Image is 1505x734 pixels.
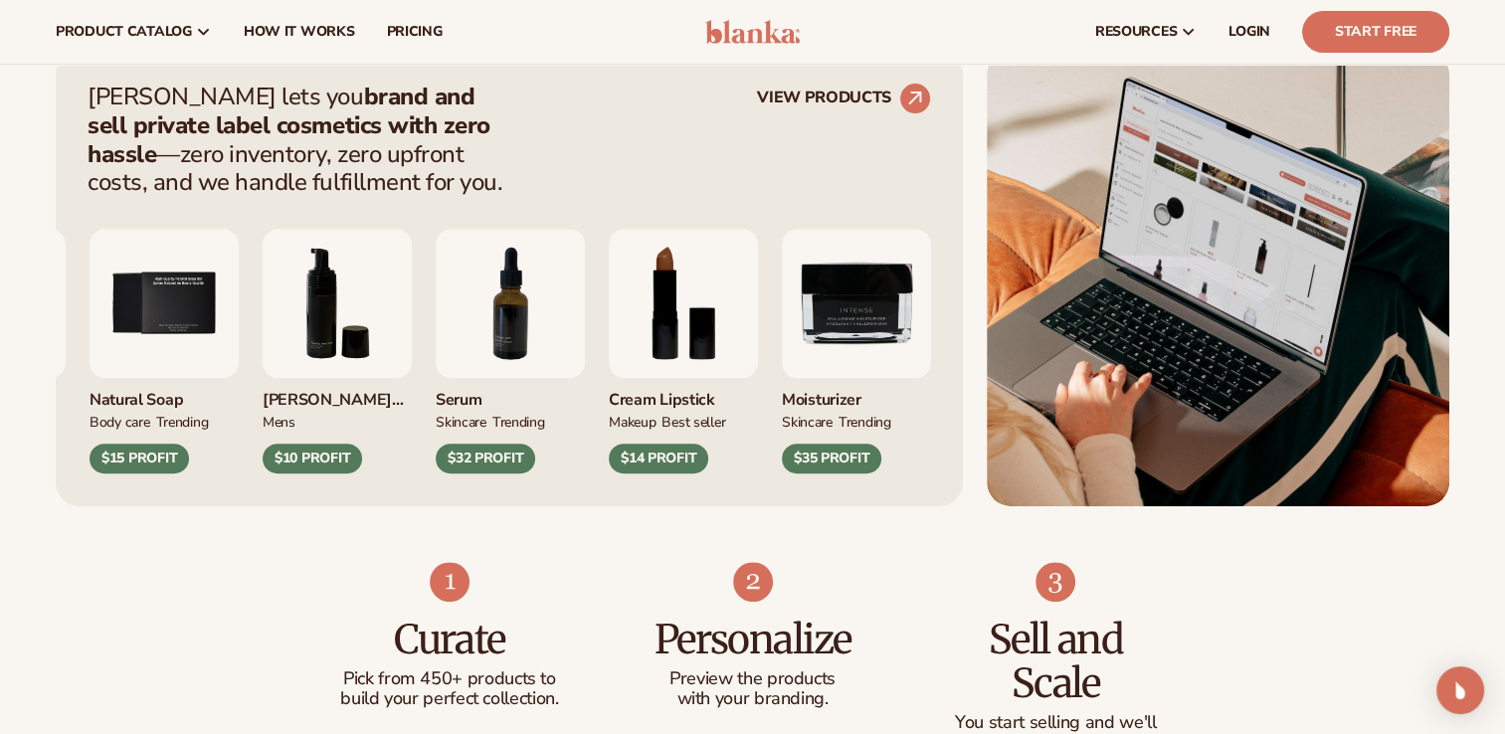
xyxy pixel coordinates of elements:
p: Preview the products [641,669,864,689]
img: Shopify Image 9 [1035,562,1075,602]
span: resources [1095,24,1177,40]
h3: Curate [338,618,562,661]
p: [PERSON_NAME] lets you —zero inventory, zero upfront costs, and we handle fulfillment for you. [88,83,515,197]
img: Luxury cream lipstick. [609,229,758,378]
p: You start selling and we'll [944,713,1168,733]
span: pricing [386,24,442,40]
img: Shopify Image 7 [430,562,470,602]
img: Shopify Image 5 [987,51,1449,506]
div: 5 / 9 [90,229,239,473]
div: TRENDING [492,411,545,432]
div: Open Intercom Messenger [1436,666,1484,714]
div: SKINCARE [782,411,833,432]
div: Moisturizer [782,378,931,411]
div: BODY Care [90,411,150,432]
a: Start Free [1302,11,1449,53]
div: MAKEUP [609,411,656,432]
div: 8 / 9 [609,229,758,473]
img: Foaming beard wash. [263,229,412,378]
div: TRENDING [156,411,209,432]
div: [PERSON_NAME] Wash [263,378,412,411]
div: 6 / 9 [263,229,412,473]
a: VIEW PRODUCTS [757,83,931,114]
div: BEST SELLER [661,411,725,432]
div: $15 PROFIT [90,444,189,473]
div: $32 PROFIT [436,444,535,473]
span: LOGIN [1228,24,1270,40]
div: $35 PROFIT [782,444,881,473]
div: Natural Soap [90,378,239,411]
div: 9 / 9 [782,229,931,473]
h3: Sell and Scale [944,618,1168,705]
img: Collagen and retinol serum. [436,229,585,378]
p: with your branding. [641,689,864,709]
div: $14 PROFIT [609,444,708,473]
strong: brand and sell private label cosmetics with zero hassle [88,81,490,170]
p: Pick from 450+ products to build your perfect collection. [338,669,562,709]
div: TRENDING [839,411,891,432]
img: logo [705,20,800,44]
span: product catalog [56,24,192,40]
img: Shopify Image 8 [733,562,773,602]
div: SKINCARE [436,411,486,432]
div: mens [263,411,295,432]
h3: Personalize [641,618,864,661]
div: 7 / 9 [436,229,585,473]
div: Serum [436,378,585,411]
div: Cream Lipstick [609,378,758,411]
div: $10 PROFIT [263,444,362,473]
img: Moisturizer. [782,229,931,378]
span: How It Works [244,24,355,40]
img: Nature bar of soap. [90,229,239,378]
